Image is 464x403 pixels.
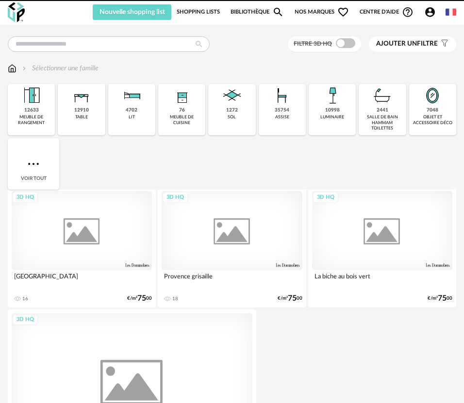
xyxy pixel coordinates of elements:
[231,4,284,20] a: BibliothèqueMagnify icon
[427,107,438,113] div: 7048
[272,6,284,18] span: Magnify icon
[270,84,294,107] img: Assise.png
[8,138,59,190] div: Voir tout
[295,4,349,20] span: Nos marques
[22,296,28,302] div: 16
[20,64,99,73] div: Sélectionner une famille
[421,84,444,107] img: Miroir.png
[308,187,456,307] a: 3D HQ La biche au bois vert €/m²7500
[438,40,449,48] span: Filter icon
[337,6,349,18] span: Heart Outline icon
[362,114,403,131] div: salle de bain hammam toilettes
[93,4,171,20] button: Nouvelle shopping list
[278,295,302,302] div: €/m² 00
[12,314,38,326] div: 3D HQ
[26,156,41,172] img: more.7b13dc1.svg
[75,114,88,120] div: table
[170,84,194,107] img: Rangement.png
[424,6,440,18] span: Account Circle icon
[162,270,302,290] div: Provence grisaille
[161,114,202,126] div: meuble de cuisine
[158,187,306,307] a: 3D HQ Provence grisaille 18 €/m²7500
[313,192,339,204] div: 3D HQ
[8,187,156,307] a: 3D HQ [GEOGRAPHIC_DATA] 16 €/m²7500
[11,114,52,126] div: meuble de rangement
[424,6,436,18] span: Account Circle icon
[369,36,456,52] button: Ajouter unfiltre Filter icon
[172,296,178,302] div: 18
[129,114,135,120] div: lit
[70,84,93,107] img: Table.png
[127,295,152,302] div: €/m² 00
[12,270,152,290] div: [GEOGRAPHIC_DATA]
[320,114,344,120] div: luminaire
[137,295,146,302] span: 75
[126,107,137,113] div: 4702
[162,192,188,204] div: 3D HQ
[377,107,388,113] div: 2441
[438,295,447,302] span: 75
[226,107,238,113] div: 1272
[412,114,453,126] div: objet et accessoire déco
[20,84,43,107] img: Meuble%20de%20rangement.png
[228,114,236,120] div: sol
[325,107,340,113] div: 10998
[376,40,417,47] span: Ajouter un
[376,40,438,48] span: filtre
[288,295,297,302] span: 75
[446,7,456,17] img: fr
[177,4,220,20] a: Shopping Lists
[371,84,394,107] img: Salle%20de%20bain.png
[321,84,344,107] img: Luminaire.png
[12,192,38,204] div: 3D HQ
[24,107,39,113] div: 12633
[74,107,89,113] div: 12910
[294,41,332,47] span: Filtre 3D HQ
[179,107,185,113] div: 76
[8,64,17,73] img: svg+xml;base64,PHN2ZyB3aWR0aD0iMTYiIGhlaWdodD0iMTciIHZpZXdCb3g9IjAgMCAxNiAxNyIgZmlsbD0ibm9uZSIgeG...
[275,114,289,120] div: assise
[120,84,143,107] img: Literie.png
[428,295,452,302] div: €/m² 00
[312,270,452,290] div: La biche au bois vert
[275,107,289,113] div: 35754
[360,6,414,18] span: Centre d'aideHelp Circle Outline icon
[8,2,25,22] img: OXP
[99,9,165,16] span: Nouvelle shopping list
[20,64,28,73] img: svg+xml;base64,PHN2ZyB3aWR0aD0iMTYiIGhlaWdodD0iMTYiIHZpZXdCb3g9IjAgMCAxNiAxNiIgZmlsbD0ibm9uZSIgeG...
[402,6,414,18] span: Help Circle Outline icon
[220,84,244,107] img: Sol.png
